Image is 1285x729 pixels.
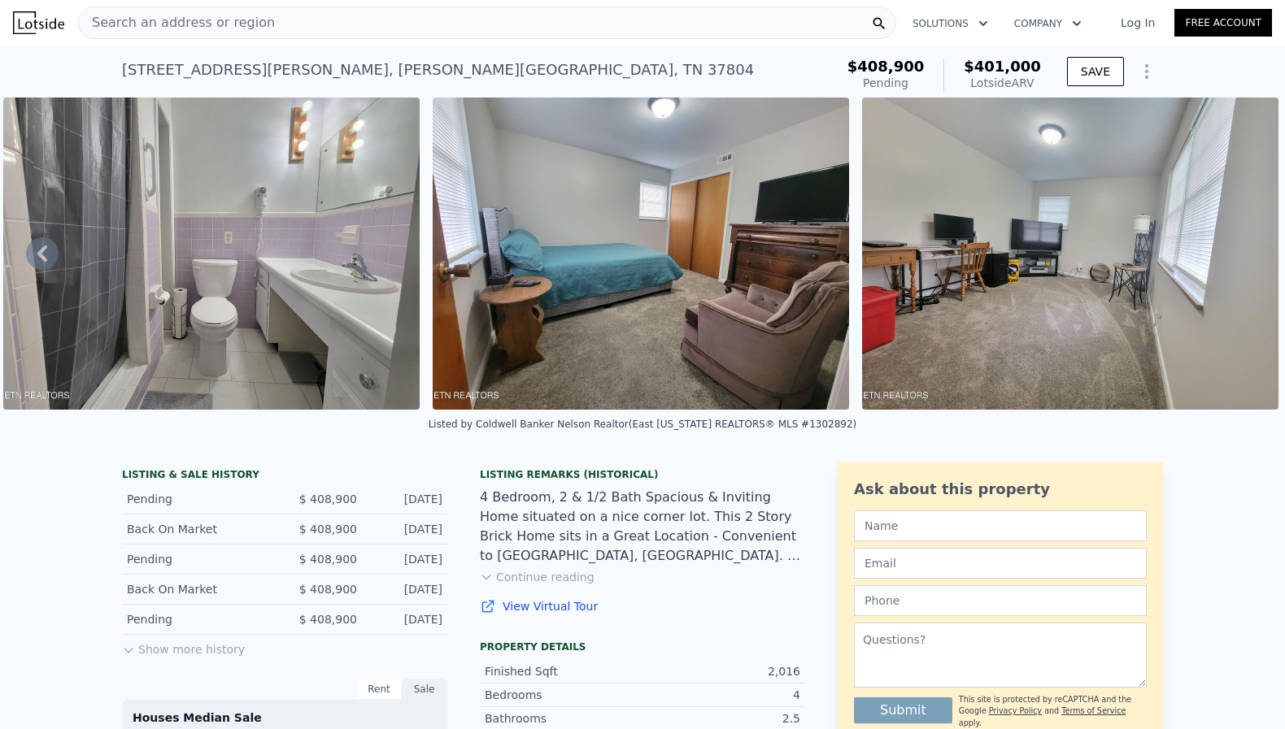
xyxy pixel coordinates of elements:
[299,613,357,626] span: $ 408,900
[485,663,642,679] div: Finished Sqft
[127,491,272,507] div: Pending
[1101,15,1174,31] a: Log In
[1130,55,1163,88] button: Show Options
[370,581,442,597] div: [DATE]
[854,478,1147,501] div: Ask about this property
[847,75,925,91] div: Pending
[299,523,357,536] span: $ 408,900
[299,553,357,566] span: $ 408,900
[433,98,849,410] img: Sale: 142285069 Parcel: 86837267
[122,59,754,81] div: [STREET_ADDRESS][PERSON_NAME] , [PERSON_NAME][GEOGRAPHIC_DATA] , TN 37804
[485,687,642,703] div: Bedrooms
[127,581,272,597] div: Back On Market
[480,598,805,614] a: View Virtual Tour
[370,551,442,567] div: [DATE]
[964,75,1041,91] div: Lotside ARV
[370,491,442,507] div: [DATE]
[959,694,1147,729] div: This site is protected by reCAPTCHA and the Google and apply.
[854,697,952,723] button: Submit
[299,493,357,506] span: $ 408,900
[642,687,800,703] div: 4
[3,98,420,410] img: Sale: 142285069 Parcel: 86837267
[13,11,64,34] img: Lotside
[642,663,800,679] div: 2,016
[370,611,442,627] div: [DATE]
[480,468,805,481] div: Listing Remarks (Historical)
[402,679,447,700] div: Sale
[127,611,272,627] div: Pending
[429,419,857,430] div: Listed by Coldwell Banker Nelson Realtor (East [US_STATE] REALTORS® MLS #1302892)
[1001,9,1095,38] button: Company
[122,468,447,484] div: LISTING & SALE HISTORY
[299,583,357,596] span: $ 408,900
[899,9,1001,38] button: Solutions
[480,569,595,585] button: Continue reading
[1174,9,1272,37] a: Free Account
[964,58,1041,75] span: $401,000
[485,710,642,727] div: Bathrooms
[1061,706,1126,715] a: Terms of Service
[356,679,402,700] div: Rent
[370,521,442,537] div: [DATE]
[989,706,1042,715] a: Privacy Policy
[133,709,437,726] div: Houses Median Sale
[127,551,272,567] div: Pending
[854,510,1147,541] input: Name
[862,98,1278,410] img: Sale: 142285069 Parcel: 86837267
[847,58,925,75] span: $408,900
[854,548,1147,579] input: Email
[122,635,245,657] button: Show more history
[480,488,805,566] div: 4 Bedroom, 2 & 1/2 Bath Spacious & Inviting Home situated on a nice corner lot. This 2 Story Bric...
[854,585,1147,616] input: Phone
[1067,57,1124,86] button: SAVE
[127,521,272,537] div: Back On Market
[79,13,275,33] span: Search an address or region
[480,640,805,653] div: Property details
[642,710,800,727] div: 2.5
